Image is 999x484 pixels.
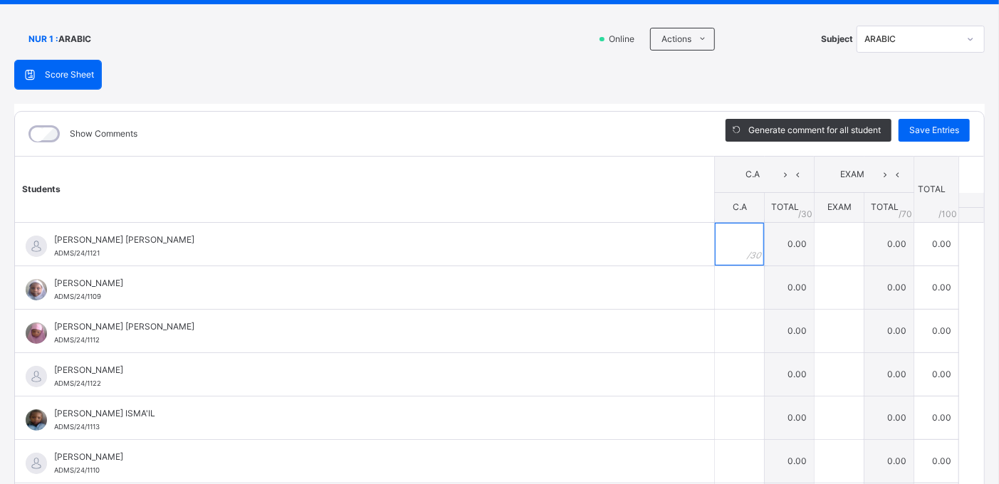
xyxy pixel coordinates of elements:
[765,396,815,439] td: 0.00
[827,201,852,212] span: EXAM
[26,236,47,257] img: default.svg
[58,33,91,46] span: ARABIC
[45,68,94,81] span: Score Sheet
[899,208,912,221] span: / 70
[54,249,100,257] span: ADMS/24/1121
[54,293,101,300] span: ADMS/24/1109
[914,265,959,309] td: 0.00
[54,233,682,246] span: [PERSON_NAME] [PERSON_NAME]
[22,184,61,194] span: Students
[914,352,959,396] td: 0.00
[54,379,101,387] span: ADMS/24/1122
[864,33,958,46] div: ARABIC
[26,322,47,344] img: ADMS_24_1112.png
[914,396,959,439] td: 0.00
[821,33,853,46] span: Subject
[864,352,914,396] td: 0.00
[54,277,682,290] span: [PERSON_NAME]
[909,124,959,137] span: Save Entries
[54,423,100,431] span: ADMS/24/1113
[726,168,779,181] span: C.A
[54,320,682,333] span: [PERSON_NAME] [PERSON_NAME]
[748,124,881,137] span: Generate comment for all student
[26,279,47,300] img: ADMS_24_1109.png
[661,33,691,46] span: Actions
[26,453,47,474] img: default.svg
[825,168,879,181] span: EXAM
[70,127,137,140] label: Show Comments
[26,409,47,431] img: ADMS_24_1113.png
[798,208,812,221] span: / 30
[607,33,643,46] span: Online
[864,309,914,352] td: 0.00
[914,439,959,483] td: 0.00
[765,439,815,483] td: 0.00
[914,222,959,265] td: 0.00
[765,352,815,396] td: 0.00
[765,222,815,265] td: 0.00
[765,309,815,352] td: 0.00
[54,466,100,474] span: ADMS/24/1110
[771,201,799,212] span: TOTAL
[28,33,58,46] span: NUR 1 :
[54,407,682,420] span: [PERSON_NAME] ISMA'IL
[765,265,815,309] td: 0.00
[864,265,914,309] td: 0.00
[864,222,914,265] td: 0.00
[54,451,682,463] span: [PERSON_NAME]
[864,439,914,483] td: 0.00
[914,309,959,352] td: 0.00
[871,201,899,212] span: TOTAL
[54,336,100,344] span: ADMS/24/1112
[733,201,747,212] span: C.A
[54,364,682,377] span: [PERSON_NAME]
[864,396,914,439] td: 0.00
[26,366,47,387] img: default.svg
[938,208,957,221] span: /100
[914,157,959,223] th: TOTAL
